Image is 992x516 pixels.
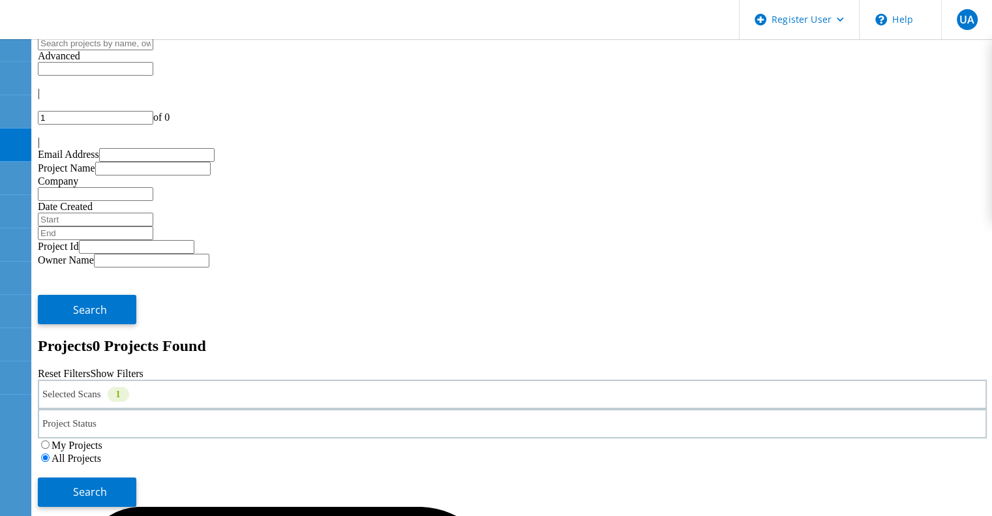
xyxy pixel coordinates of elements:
label: Project Id [38,241,79,252]
a: Reset Filters [38,368,90,379]
input: End [38,226,153,240]
div: 1 [108,387,129,402]
button: Search [38,295,136,324]
label: Owner Name [38,254,94,266]
button: Search [38,478,136,507]
div: Project Status [38,409,987,438]
label: All Projects [52,453,101,464]
span: Advanced [38,50,80,61]
div: Selected Scans [38,380,987,409]
input: Start [38,213,153,226]
label: My Projects [52,440,102,451]
label: Project Name [38,162,95,174]
b: Projects [38,337,93,354]
a: Show Filters [90,368,143,379]
a: Live Optics Dashboard [13,25,153,37]
span: UA [959,14,974,25]
div: | [38,87,987,99]
span: Search [73,303,107,317]
label: Email Address [38,149,99,160]
span: of 0 [153,112,170,123]
span: Search [73,485,107,499]
span: 0 Projects Found [93,337,206,354]
svg: \n [875,14,887,25]
input: Search projects by name, owner, ID, company, etc [38,37,153,50]
div: | [38,136,987,148]
label: Company [38,175,78,187]
label: Date Created [38,201,93,212]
